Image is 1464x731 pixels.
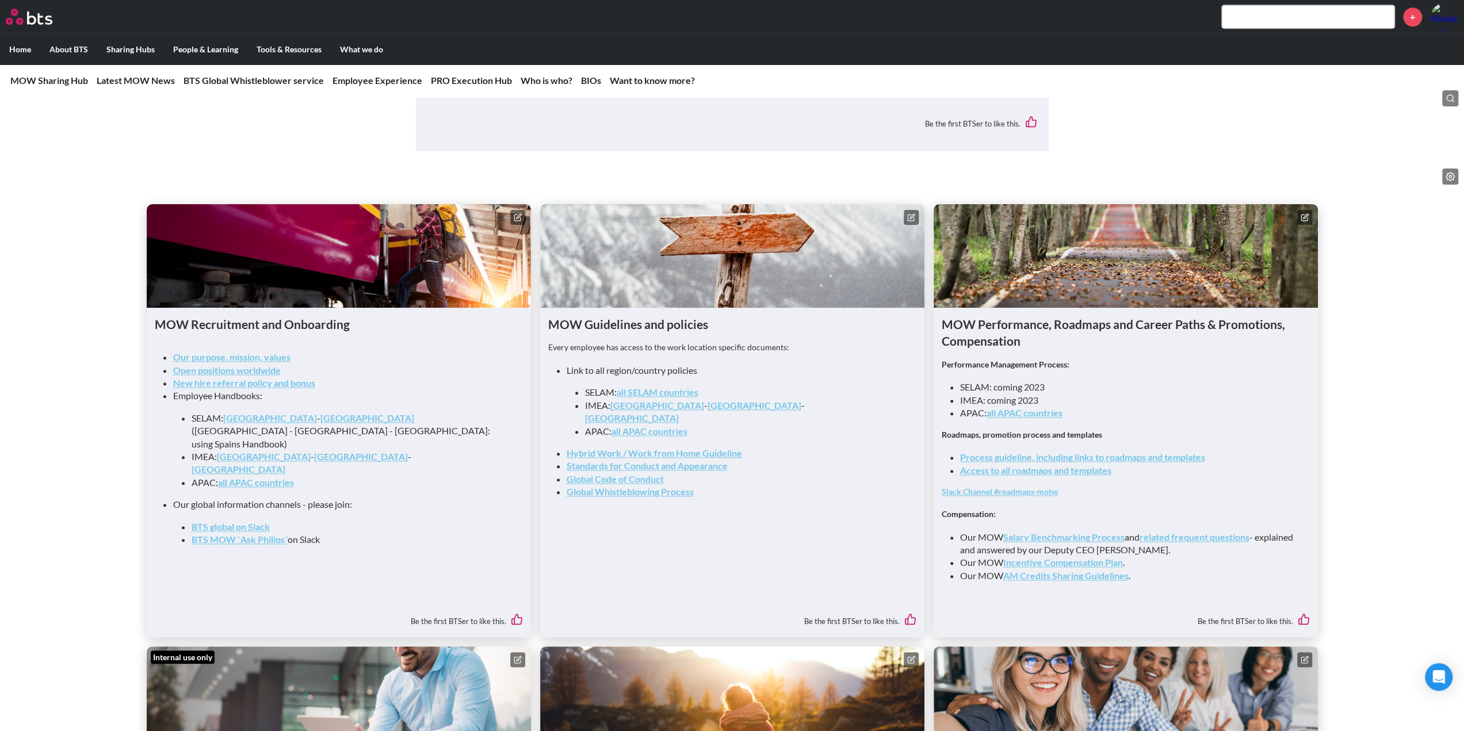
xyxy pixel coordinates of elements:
[6,9,52,25] img: BTS Logo
[97,75,175,86] a: Latest MOW News
[1297,652,1312,667] button: Edit content box
[155,605,523,629] div: Be the first BTSer to like this.
[173,365,281,376] a: Open positions worldwide
[320,412,414,423] a: [GEOGRAPHIC_DATA]
[427,108,1037,139] div: Be the first BTSer to like this.
[521,75,572,86] a: Who is who?
[567,486,694,497] a: Global Whistleblowing Process
[173,498,514,546] li: Our global information channels - please join:
[1003,531,1125,542] a: Salary Benchmarking Process
[960,381,1301,393] li: SELAM: coming 2023
[97,35,164,64] label: Sharing Hubs
[223,412,317,423] a: [GEOGRAPHIC_DATA]
[155,316,523,332] h1: MOW Recruitment and Onboarding
[173,377,315,388] a: New hire referral policy and bonus
[1297,210,1312,225] button: Edit content box
[247,35,331,64] label: Tools & Resources
[548,342,916,353] p: Every employee has access to the work location specific documents:
[585,425,898,438] li: APAC:
[942,487,1058,496] a: Slack Channel #roadmaps-motw
[942,430,1102,439] strong: Roadmaps, promotion process and templates
[942,359,1069,369] strong: Performance Management Process:
[581,75,601,86] a: BIOs
[610,75,695,86] a: Want to know more?
[585,386,898,399] li: SELAM:
[960,394,1301,407] li: IMEA: coming 2023
[904,210,919,225] button: Edit content box
[567,447,742,458] a: Hybrid Work / Work from Home Guideline
[164,35,247,64] label: People & Learning
[510,210,525,225] button: Edit content box
[585,399,898,425] li: IMEA: - -
[192,534,288,545] a: BTS MOW `Ask Philios´
[431,75,512,86] a: PRO Execution Hub
[1403,7,1422,26] a: +
[708,400,801,411] a: [GEOGRAPHIC_DATA]
[184,75,324,86] a: BTS Global Whistleblower service
[610,400,704,411] a: [GEOGRAPHIC_DATA]
[942,509,996,519] strong: Compensation:
[567,473,664,484] a: Global Code of Conduct
[1140,531,1249,542] a: related frequent questions
[192,521,270,532] a: BTS global on Slack
[548,605,916,629] div: Be the first BTSer to like this.
[192,412,504,450] li: SELAM: - ([GEOGRAPHIC_DATA] - [GEOGRAPHIC_DATA] - [GEOGRAPHIC_DATA]: using Spains Handbook)
[960,407,1301,419] li: APAC:
[331,35,392,64] label: What we do
[1431,3,1458,30] img: Kirstie Odonnell
[617,386,698,397] a: all SELAM countries
[6,9,74,25] a: Go home
[1003,557,1123,568] a: Incentive Compensation Plan
[960,451,1205,462] a: Process guideline, including links to roadmaps and templates
[218,477,294,488] a: all APAC countries
[151,650,215,664] div: Internal use only
[987,407,1062,418] a: all APAC countries
[510,652,525,667] button: Edit content box
[217,451,311,462] a: [GEOGRAPHIC_DATA]
[960,556,1301,569] li: Our MOW .
[192,464,285,474] a: [GEOGRAPHIC_DATA]
[192,450,504,476] li: IMEA: - -
[567,460,728,471] a: Standards for Conduct and Appearance
[192,476,504,489] li: APAC:
[1442,169,1458,185] button: Edit content list: null
[192,533,504,546] li: on Slack
[10,75,88,86] a: MOW Sharing Hub
[942,605,1310,629] div: Be the first BTSer to like this.
[314,451,408,462] a: [GEOGRAPHIC_DATA]
[548,316,916,332] h1: MOW Guidelines and policies
[904,652,919,667] button: Edit content box
[567,364,907,438] li: Link to all region/country policies
[173,351,290,362] a: Our purpose, mission, values
[1431,3,1458,30] a: Profile
[173,389,514,489] li: Employee Handbooks:
[611,426,687,437] a: all APAC countries
[960,569,1301,582] li: Our MOW .
[960,531,1301,557] li: Our MOW and - explained and answered by our Deputy CEO [PERSON_NAME].
[1003,570,1129,581] a: AM Credits Sharing Guidelines
[942,316,1310,350] h1: MOW Performance, Roadmaps and Career Paths & Promotions, Compensation
[585,412,679,423] a: [GEOGRAPHIC_DATA]
[1425,663,1452,691] div: Open Intercom Messenger
[332,75,422,86] a: Employee Experience
[40,35,97,64] label: About BTS
[960,465,1111,476] a: Access to all roadmaps and templates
